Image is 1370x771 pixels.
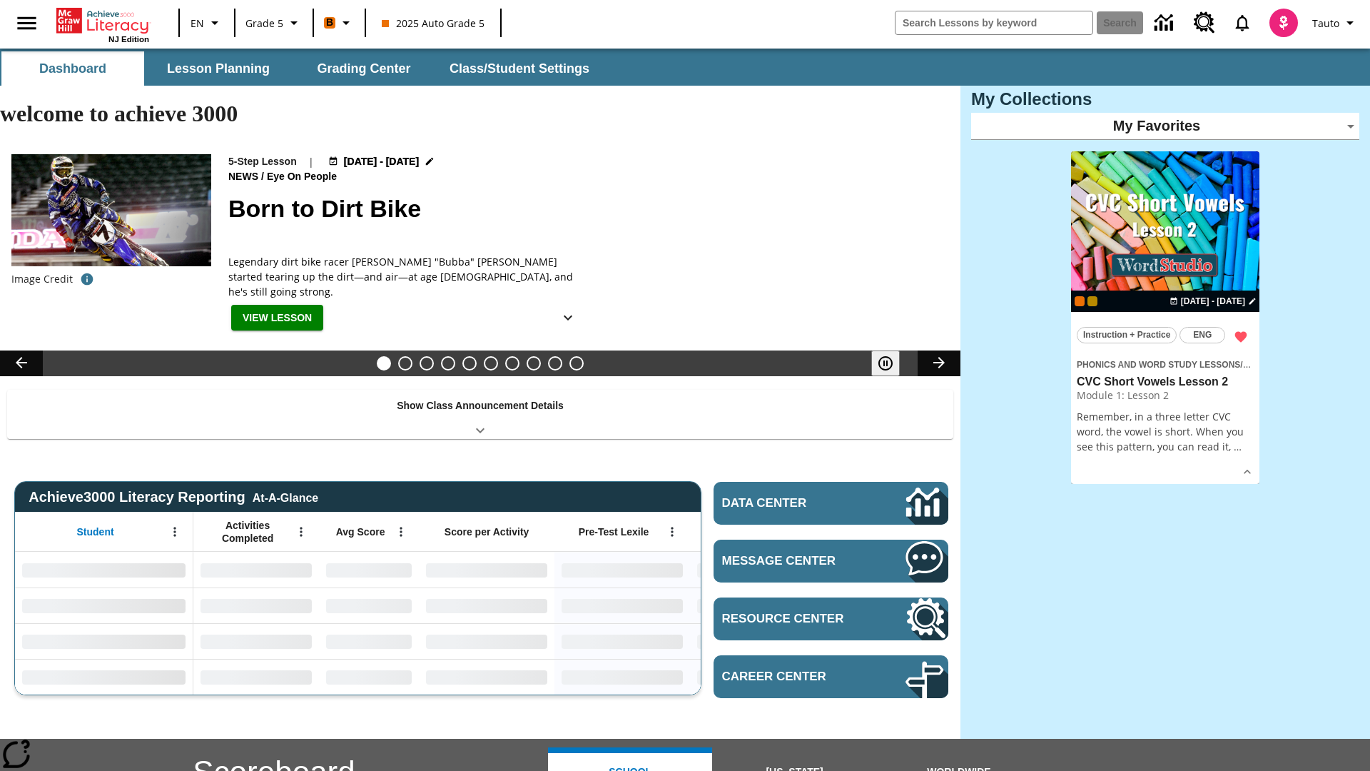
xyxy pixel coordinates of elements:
span: Student [77,525,114,538]
span: EN [191,16,204,31]
button: Slide 8 Career Lesson [527,356,541,371]
div: No Data, [690,623,826,659]
div: No Data, [690,659,826,695]
a: Data Center [1146,4,1185,43]
a: Resource Center, Will open in new tab [714,598,948,640]
button: Credit: Rick Scuteri/AP Images [73,266,101,292]
a: Message Center [714,540,948,583]
button: Slide 3 Do You Want Fries With That? [420,356,434,371]
img: Motocross racer James Stewart flies through the air on his dirt bike. [11,154,211,267]
div: No Data, [319,623,419,659]
div: No Data, [319,552,419,588]
p: 5-Step Lesson [228,154,297,169]
span: [DATE] - [DATE] [344,154,419,169]
button: Boost Class color is orange. Change class color [318,10,360,36]
h3: My Collections [971,89,1359,109]
span: / [1240,357,1250,371]
h3: CVC Short Vowels Lesson 2 [1077,375,1254,390]
span: Message Center [722,554,863,568]
button: Profile/Settings [1306,10,1364,36]
span: Eye On People [267,169,340,185]
span: News [228,169,261,185]
span: Score per Activity [445,525,529,538]
button: Slide 6 One Idea, Lots of Hard Work [484,356,498,371]
button: Slide 5 What's the Big Idea? [462,356,477,371]
button: Language: EN, Select a language [184,10,230,36]
button: Slide 1 Born to Dirt Bike [377,356,391,371]
button: Aug 19 - Aug 19 Choose Dates [1167,295,1259,308]
div: No Data, [319,659,419,695]
span: Topic: Phonics and Word Study Lessons/CVC Short Vowels [1077,356,1254,372]
span: 2025 Auto Grade 5 [382,16,484,31]
button: Open Menu [661,521,683,543]
span: Achieve3000 Literacy Reporting [29,489,318,505]
div: No Data, [193,659,319,695]
div: lesson details [1071,151,1259,485]
button: Slide 9 Making a Difference for the Planet [548,356,562,371]
span: Avg Score [336,525,385,538]
div: Current Class [1075,296,1085,306]
button: Remove from Favorites [1228,324,1254,350]
button: Dashboard [1,51,144,86]
span: Legendary dirt bike racer James "Bubba" Stewart started tearing up the dirt—and air—at age 4, and... [228,254,585,299]
button: Open side menu [6,2,48,44]
span: Career Center [722,670,863,684]
button: Pause [871,351,900,376]
span: Phonics and Word Study Lessons [1077,360,1240,370]
div: No Data, [319,588,419,623]
div: No Data, [193,588,319,623]
div: My Favorites [971,113,1359,140]
span: CVC Short Vowels [1243,360,1317,370]
p: Show Class Announcement Details [397,398,564,413]
button: View Lesson [231,305,323,331]
button: ENG [1179,327,1225,343]
button: Open Menu [390,521,412,543]
span: Grade 5 [245,16,283,31]
span: | [308,154,314,169]
span: [DATE] - [DATE] [1181,295,1245,308]
input: search field [895,11,1092,34]
span: Data Center [722,496,857,510]
div: At-A-Glance [253,489,318,505]
span: / [261,171,264,182]
button: Aug 18 - Aug 18 Choose Dates [325,154,438,169]
div: No Data, [193,623,319,659]
a: Data Center [714,482,948,525]
span: Pre-Test Lexile [579,525,649,538]
h2: Born to Dirt Bike [228,191,943,227]
button: Class/Student Settings [438,51,601,86]
div: Legendary dirt bike racer [PERSON_NAME] "Bubba" [PERSON_NAME] started tearing up the dirt—and air... [228,254,585,299]
button: Open Menu [290,521,312,543]
button: Grade: Grade 5, Select a grade [240,10,308,36]
img: avatar image [1269,9,1298,37]
div: New 2025 class [1087,296,1097,306]
span: NJ Edition [108,35,149,44]
span: Instruction + Practice [1083,328,1170,343]
button: Show Details [554,305,582,331]
a: Notifications [1224,4,1261,41]
p: Remember, in a three letter CVC word, the vowel is short. When you see this pattern, you can read... [1077,409,1254,454]
span: Resource Center [722,612,863,626]
span: B [326,14,333,31]
span: Activities Completed [201,519,295,545]
div: No Data, [690,588,826,623]
span: ENG [1193,328,1212,343]
a: Career Center [714,655,948,698]
span: Tauto [1312,16,1339,31]
button: Instruction + Practice [1077,327,1177,343]
button: Slide 7 Pre-release lesson [505,356,519,371]
button: Lesson Planning [147,51,290,86]
a: Home [56,6,149,35]
button: Slide 4 Taking Movies to the X-Dimension [441,356,455,371]
button: Show Details [1237,461,1258,483]
div: No Data, [690,552,826,588]
div: Pause [871,351,914,376]
span: … [1234,440,1242,453]
div: No Data, [193,552,319,588]
a: Resource Center, Will open in new tab [1185,4,1224,42]
div: Show Class Announcement Details [7,390,953,439]
button: Slide 10 Sleepless in the Animal Kingdom [569,356,584,371]
button: Slide 2 Cars of the Future? [398,356,412,371]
